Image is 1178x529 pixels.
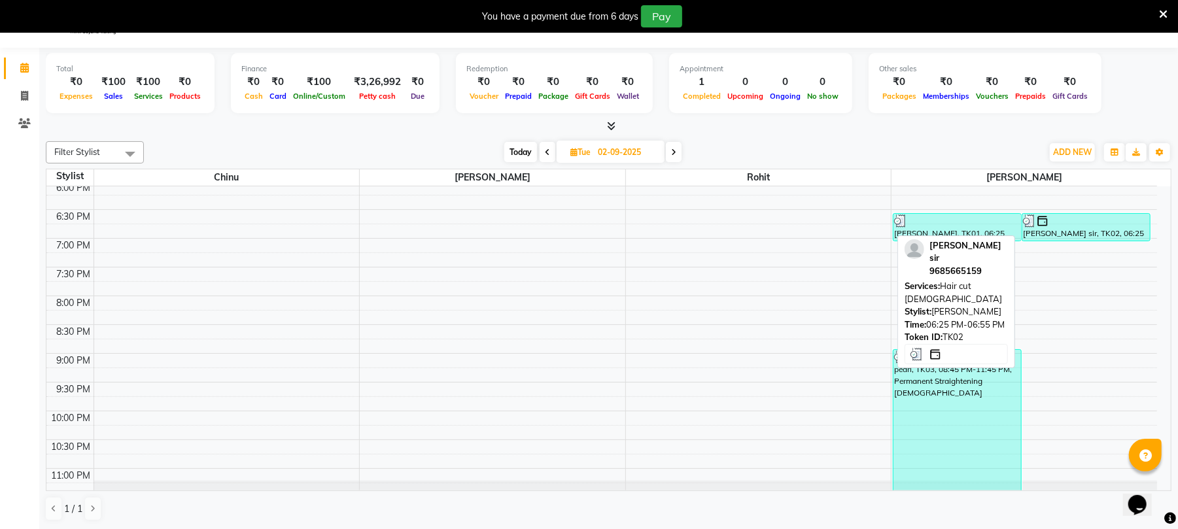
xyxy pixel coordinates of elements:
[349,75,406,90] div: ₹3,26,992
[49,469,94,483] div: 11:00 PM
[1123,477,1165,516] iframe: chat widget
[360,169,625,186] span: [PERSON_NAME]
[905,281,940,291] span: Services:
[64,502,82,516] span: 1 / 1
[54,239,94,252] div: 7:00 PM
[929,240,1001,264] span: [PERSON_NAME] sir
[1022,214,1150,241] div: [PERSON_NAME] sir, TK02, 06:25 PM-06:55 PM, Hair cut [DEMOGRAPHIC_DATA]
[466,63,642,75] div: Redemption
[905,332,943,342] span: Token ID:
[920,92,973,101] span: Memberships
[641,5,682,27] button: Pay
[680,75,724,90] div: 1
[920,75,973,90] div: ₹0
[54,354,94,367] div: 9:00 PM
[973,92,1012,101] span: Vouchers
[614,75,642,90] div: ₹0
[594,143,659,162] input: 2025-09-02
[804,92,842,101] span: No show
[101,92,126,101] span: Sales
[166,75,204,90] div: ₹0
[502,92,535,101] span: Prepaid
[905,318,1008,332] div: 06:25 PM-06:55 PM
[54,146,100,157] span: Filter Stylist
[572,92,614,101] span: Gift Cards
[241,92,266,101] span: Cash
[466,92,502,101] span: Voucher
[626,169,892,186] span: Rohit
[879,92,920,101] span: Packages
[266,75,290,90] div: ₹0
[407,92,428,101] span: Due
[96,75,131,90] div: ₹100
[1012,92,1049,101] span: Prepaids
[1049,92,1091,101] span: Gift Cards
[54,325,94,339] div: 8:30 PM
[767,92,804,101] span: Ongoing
[905,239,924,259] img: profile
[54,181,94,195] div: 6:00 PM
[572,75,614,90] div: ₹0
[929,265,1008,278] div: 9685665159
[46,169,94,183] div: Stylist
[131,92,166,101] span: Services
[535,75,572,90] div: ₹0
[466,75,502,90] div: ₹0
[804,75,842,90] div: 0
[290,92,349,101] span: Online/Custom
[1053,147,1092,157] span: ADD NEW
[56,63,204,75] div: Total
[614,92,642,101] span: Wallet
[54,267,94,281] div: 7:30 PM
[1012,75,1049,90] div: ₹0
[166,92,204,101] span: Products
[892,169,1157,186] span: [PERSON_NAME]
[893,214,1021,241] div: [PERSON_NAME], TK01, 06:25 PM-06:55 PM, Hair cut [DEMOGRAPHIC_DATA]
[266,92,290,101] span: Card
[905,331,1008,344] div: TK02
[724,75,767,90] div: 0
[49,440,94,454] div: 10:30 PM
[504,142,537,162] span: Today
[535,92,572,101] span: Package
[356,92,399,101] span: Petty cash
[724,92,767,101] span: Upcoming
[482,10,638,24] div: You have a payment due from 6 days
[767,75,804,90] div: 0
[905,306,931,316] span: Stylist:
[879,63,1091,75] div: Other sales
[56,75,96,90] div: ₹0
[905,281,1002,304] span: Hair cut [DEMOGRAPHIC_DATA]
[49,411,94,425] div: 10:00 PM
[56,92,96,101] span: Expenses
[94,169,360,186] span: Chinu
[905,319,926,330] span: Time:
[406,75,429,90] div: ₹0
[893,350,1021,523] div: pearl, TK03, 08:45 PM-11:45 PM, Permanent Straightening [DEMOGRAPHIC_DATA]
[290,75,349,90] div: ₹100
[54,383,94,396] div: 9:30 PM
[241,63,429,75] div: Finance
[54,296,94,310] div: 8:00 PM
[905,305,1008,318] div: [PERSON_NAME]
[1049,75,1091,90] div: ₹0
[879,75,920,90] div: ₹0
[567,147,594,157] span: Tue
[680,63,842,75] div: Appointment
[54,210,94,224] div: 6:30 PM
[131,75,166,90] div: ₹100
[502,75,535,90] div: ₹0
[1050,143,1095,162] button: ADD NEW
[680,92,724,101] span: Completed
[973,75,1012,90] div: ₹0
[241,75,266,90] div: ₹0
